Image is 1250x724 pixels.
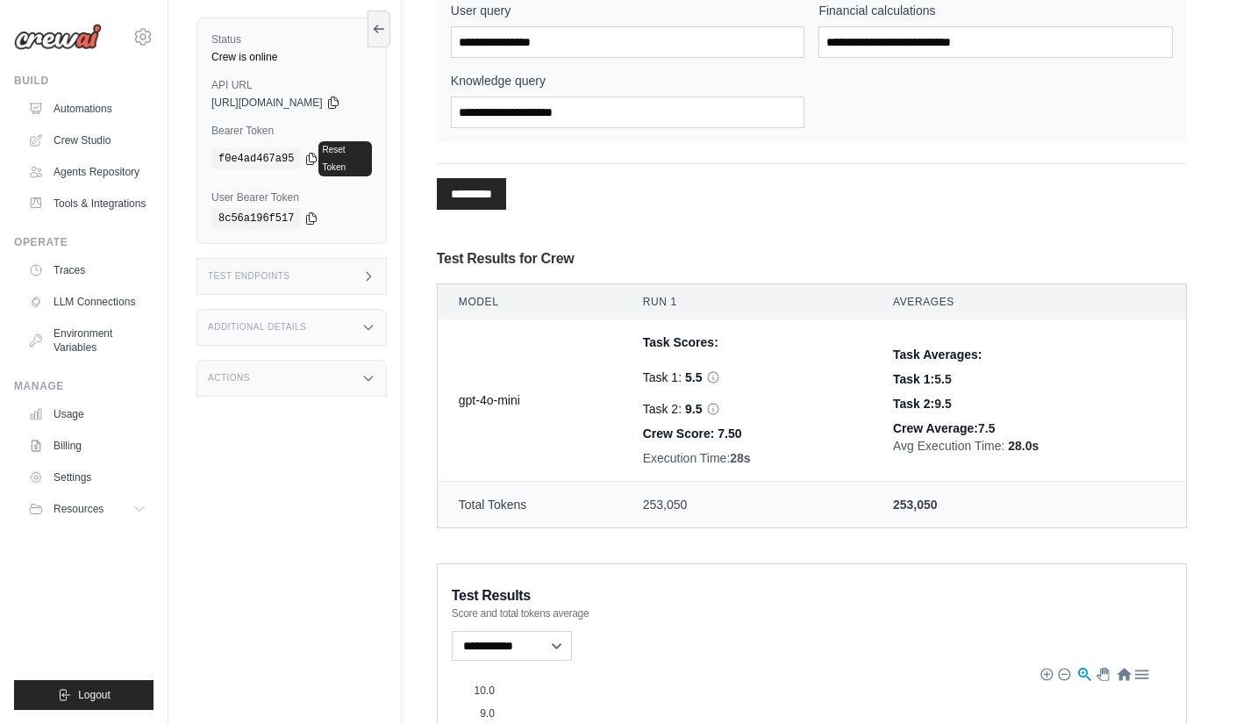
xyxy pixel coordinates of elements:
th: Model [437,284,621,320]
span: 28.0s [1008,439,1039,453]
span: [URL][DOMAIN_NAME] [211,96,323,110]
div: Task 2: [643,400,851,418]
label: Financial calculations [818,2,1173,19]
h3: Test Results for Crew [437,248,1187,269]
div: Crew Average: [893,419,1165,437]
label: Status [211,32,372,47]
span: Crew Score: [643,427,715,441]
td: gpt-4o-mini [437,319,621,482]
span: 5.5 [685,369,702,386]
span: Score and total tokens average [452,606,589,620]
a: Tools & Integrations [21,190,154,218]
code: 8c56a196f517 [211,208,301,229]
a: Billing [21,432,154,460]
div: Crew is online [211,50,372,64]
h3: Actions [208,373,250,384]
h3: Additional Details [208,322,306,333]
label: User Bearer Token [211,190,372,204]
div: Task 1: [893,370,1165,388]
div: Build [14,74,154,88]
label: API URL [211,78,372,92]
td: 253,050 [622,482,872,528]
div: Manage [14,379,154,393]
div: Zoom In [1039,667,1052,679]
tspan: 9.0 [480,707,495,720]
a: Automations [21,95,154,123]
a: Crew Studio [21,126,154,154]
div: Menu [1132,666,1147,681]
div: Reset Zoom [1115,666,1130,681]
a: LLM Connections [21,288,154,316]
tspan: 10.0 [474,685,495,697]
a: Settings [21,463,154,491]
div: Task 2: [893,395,1165,412]
th: Run 1 [622,284,872,320]
span: Task Scores: [643,335,718,349]
label: User query [451,2,805,19]
a: Agents Repository [21,158,154,186]
label: Knowledge query [451,72,805,90]
td: 253,050 [872,482,1187,528]
th: Averages [872,284,1187,320]
div: Execution Time: [643,449,851,467]
span: 7.5 [978,421,995,435]
span: Avg Execution Time: [893,439,1004,453]
td: Total Tokens [437,482,621,528]
span: 9.5 [685,400,702,418]
span: 9.5 [934,397,951,411]
span: Resources [54,502,104,516]
span: 5.5 [934,372,951,386]
span: Test Results [452,585,531,606]
a: Usage [21,400,154,428]
label: Bearer Token [211,124,372,138]
h3: Test Endpoints [208,271,290,282]
a: Traces [21,256,154,284]
div: Zoom Out [1057,667,1069,679]
div: Task 1: [643,369,851,386]
div: Operate [14,235,154,249]
a: Reset Token [318,141,371,176]
a: Environment Variables [21,319,154,362]
div: Selection Zoom [1075,666,1090,681]
button: Logout [14,680,154,710]
span: Logout [78,688,111,702]
code: f0e4ad467a95 [211,148,301,169]
img: Logo [14,24,102,50]
button: Resources [21,495,154,523]
span: 7.50 [718,427,741,441]
div: Panning [1096,668,1107,678]
span: 28s [730,451,750,465]
span: Task Averages: [893,348,982,362]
